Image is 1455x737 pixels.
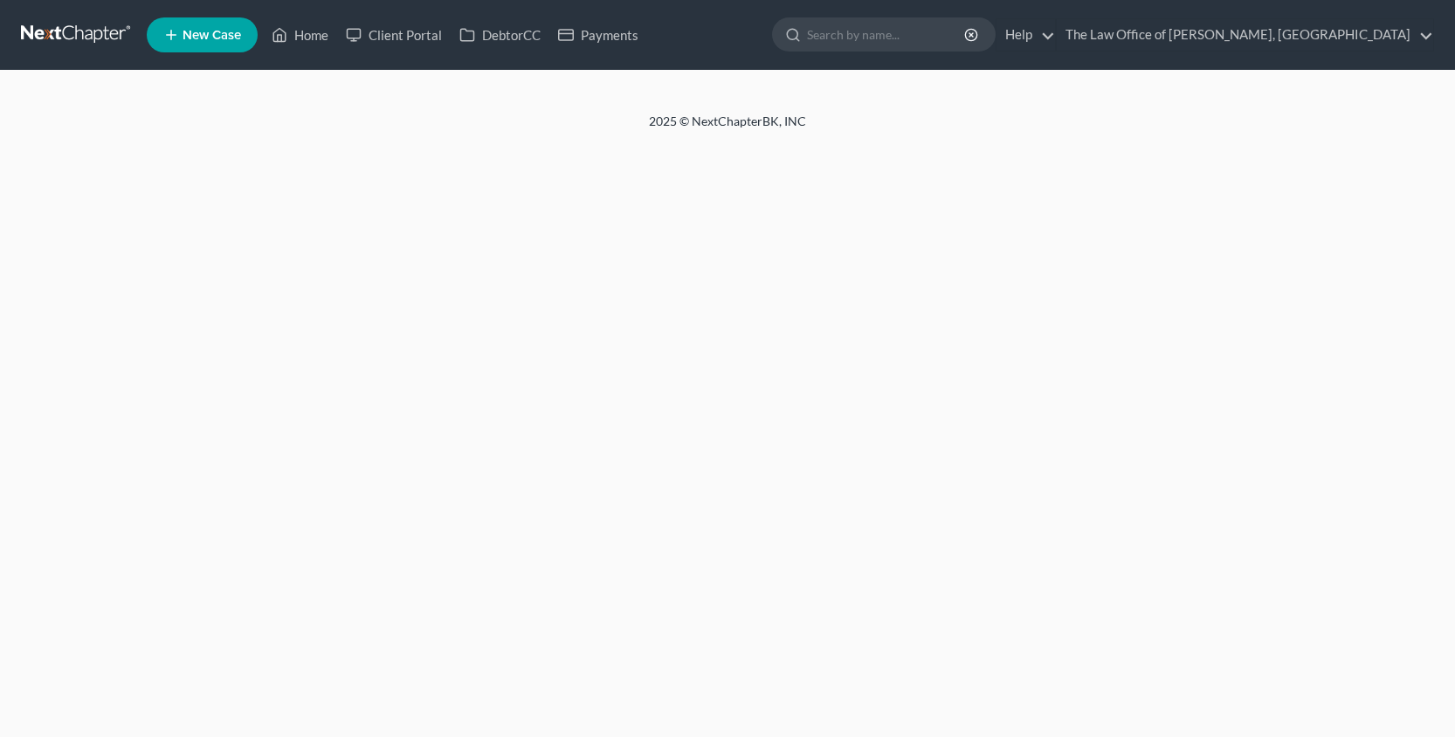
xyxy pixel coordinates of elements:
[451,19,549,51] a: DebtorCC
[807,18,967,51] input: Search by name...
[1057,19,1433,51] a: The Law Office of [PERSON_NAME], [GEOGRAPHIC_DATA]
[183,29,241,42] span: New Case
[230,113,1225,144] div: 2025 © NextChapterBK, INC
[263,19,337,51] a: Home
[337,19,451,51] a: Client Portal
[996,19,1055,51] a: Help
[549,19,647,51] a: Payments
